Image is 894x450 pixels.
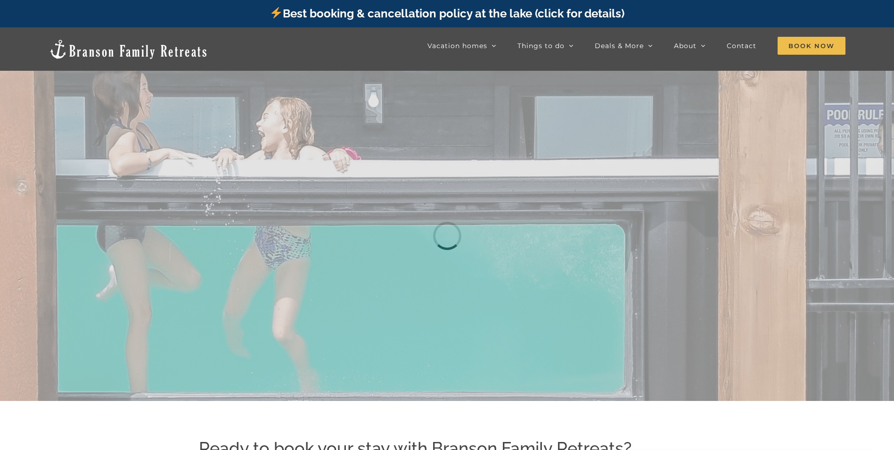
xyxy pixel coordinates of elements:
[595,36,653,55] a: Deals & More
[49,39,208,60] img: Branson Family Retreats Logo
[778,36,845,55] a: Book Now
[674,36,705,55] a: About
[778,37,845,55] span: Book Now
[727,42,756,49] span: Contact
[727,36,756,55] a: Contact
[595,42,644,49] span: Deals & More
[270,7,624,20] a: Best booking & cancellation policy at the lake (click for details)
[427,36,496,55] a: Vacation homes
[517,42,565,49] span: Things to do
[271,7,282,18] img: ⚡️
[427,36,845,55] nav: Main Menu
[517,36,574,55] a: Things to do
[674,42,697,49] span: About
[427,42,487,49] span: Vacation homes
